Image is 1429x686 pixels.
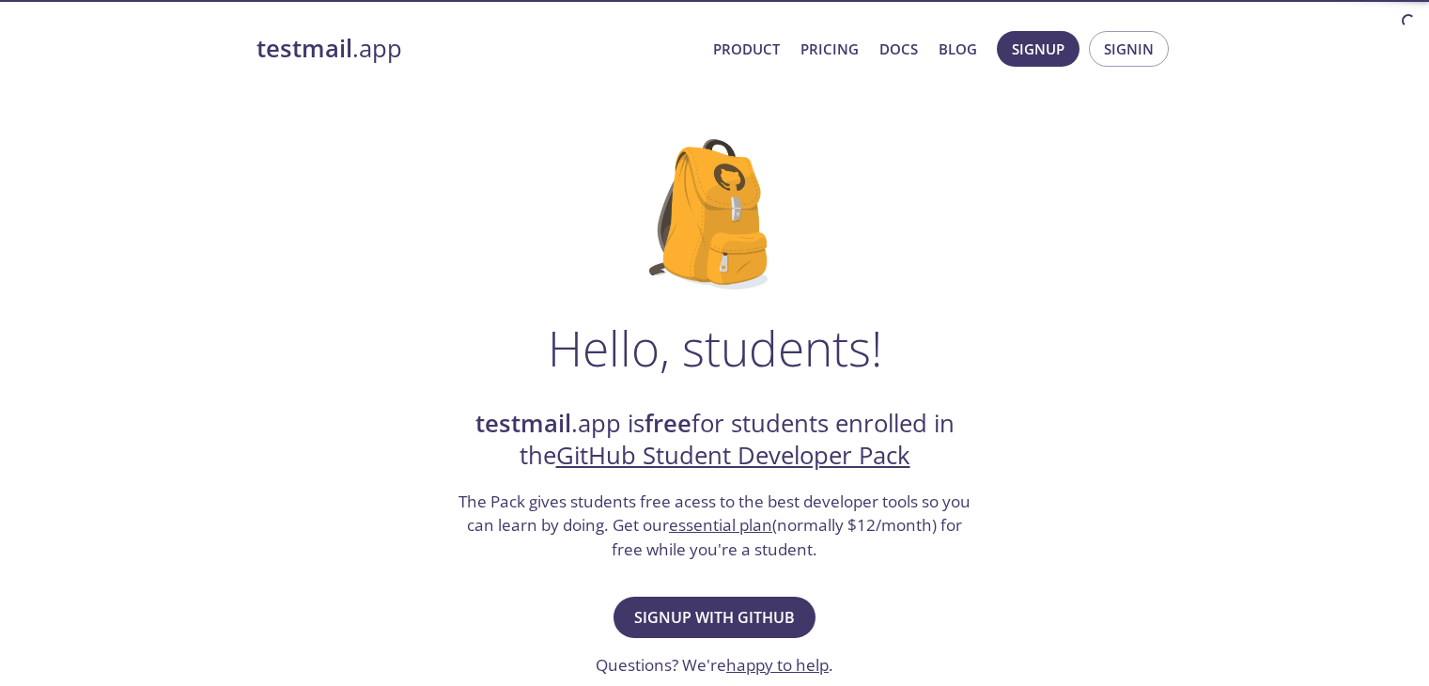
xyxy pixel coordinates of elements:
[256,33,698,65] a: testmail.app
[800,37,859,61] a: Pricing
[713,37,780,61] a: Product
[614,597,815,638] button: Signup with GitHub
[556,439,910,472] a: GitHub Student Developer Pack
[548,320,882,376] h1: Hello, students!
[256,32,352,65] strong: testmail
[475,407,571,440] strong: testmail
[649,139,780,289] img: github-student-backpack.png
[634,604,795,631] span: Signup with GitHub
[669,514,772,536] a: essential plan
[457,490,973,562] h3: The Pack gives students free acess to the best developer tools so you can learn by doing. Get our...
[997,31,1080,67] button: Signup
[1089,31,1169,67] button: Signin
[1012,37,1064,61] span: Signup
[939,37,977,61] a: Blog
[645,407,691,440] strong: free
[1104,37,1154,61] span: Signin
[726,654,829,676] a: happy to help
[879,37,918,61] a: Docs
[596,653,833,678] h3: Questions? We're .
[457,408,973,473] h2: .app is for students enrolled in the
